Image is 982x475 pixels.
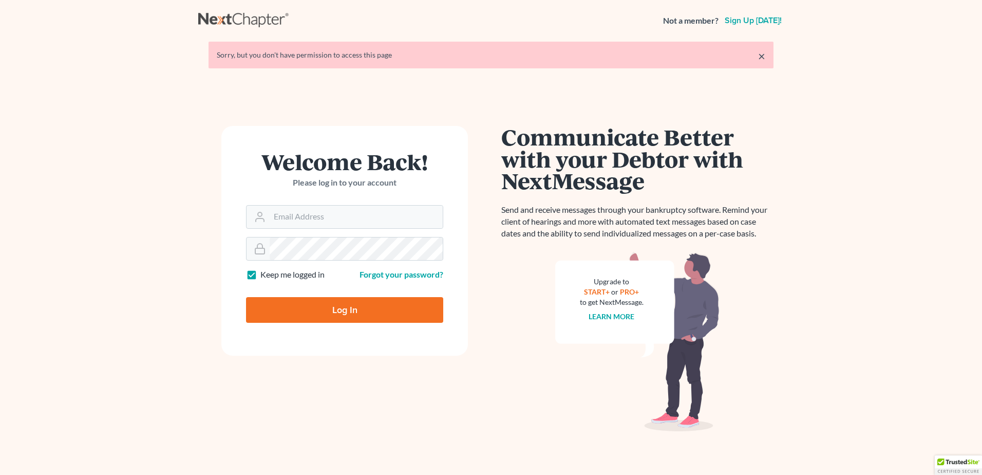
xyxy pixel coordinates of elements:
[217,50,765,60] div: Sorry, but you don't have permission to access this page
[555,252,720,432] img: nextmessage_bg-59042aed3d76b12b5cd301f8e5b87938c9018125f34e5fa2b7a6b67550977c72.svg
[612,287,619,296] span: or
[246,151,443,173] h1: Welcome Back!
[246,297,443,323] input: Log In
[935,455,982,475] div: TrustedSite Certified
[501,204,773,240] p: Send and receive messages through your bankruptcy software. Remind your client of hearings and mo...
[501,126,773,192] h1: Communicate Better with your Debtor with NextMessage
[663,15,719,27] strong: Not a member?
[584,287,610,296] a: START+
[246,177,443,189] p: Please log in to your account
[758,50,765,62] a: ×
[270,206,443,228] input: Email Address
[360,269,443,279] a: Forgot your password?
[580,277,644,287] div: Upgrade to
[580,297,644,307] div: to get NextMessage.
[723,16,784,25] a: Sign up [DATE]!
[260,269,325,281] label: Keep me logged in
[589,312,635,321] a: Learn more
[620,287,639,296] a: PRO+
